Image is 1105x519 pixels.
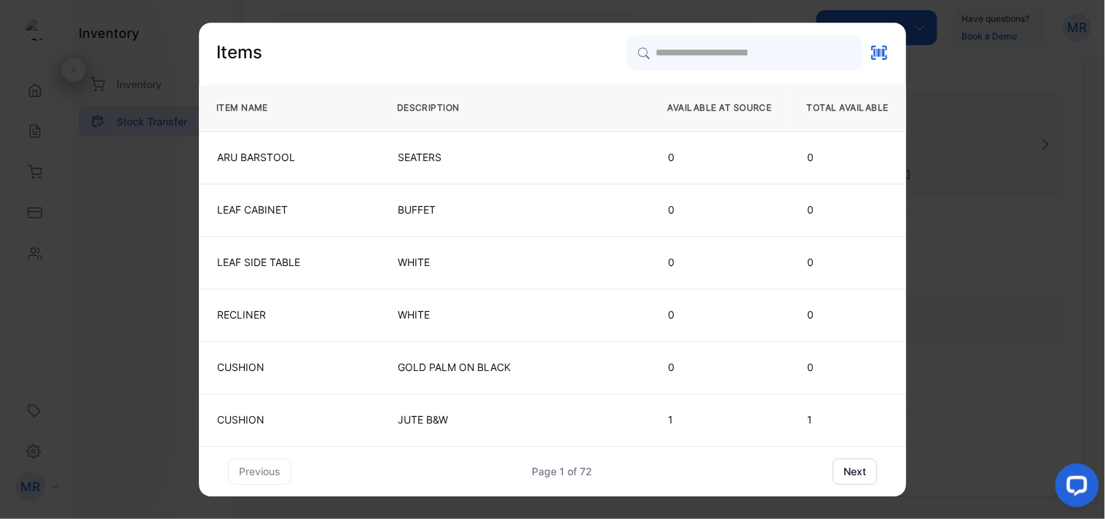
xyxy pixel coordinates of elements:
[398,413,632,427] p: JUTE B&W
[669,308,771,322] p: 0
[833,458,877,485] button: next
[217,360,361,375] p: CUSHION
[532,464,592,479] div: Page 1 of 72
[397,101,633,115] p: DESCRIPTION
[808,255,888,270] p: 0
[216,40,262,65] p: Items
[398,308,632,322] p: WHITE
[808,413,888,427] p: 1
[808,150,888,165] p: 0
[669,360,771,375] p: 0
[669,413,771,427] p: 1
[228,458,291,485] button: previous
[216,101,362,115] p: ITEM NAME
[669,255,771,270] p: 0
[217,150,361,165] p: ARU BARSTOOL
[398,360,632,375] p: GOLD PALM ON BLACK
[398,255,632,270] p: WHITE
[808,203,888,217] p: 0
[217,308,361,322] p: RECLINER
[669,203,771,217] p: 0
[398,150,632,165] p: SEATERS
[807,101,889,115] p: TOTAL AVAILABLE
[217,413,361,427] p: CUSHION
[808,308,888,322] p: 0
[808,360,888,375] p: 0
[669,150,771,165] p: 0
[217,255,361,270] p: LEAF SIDE TABLE
[1044,458,1105,519] iframe: LiveChat chat widget
[217,203,361,217] p: LEAF CABINET
[668,101,772,115] p: AVAILABLE AT SOURCE
[398,203,632,217] p: BUFFET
